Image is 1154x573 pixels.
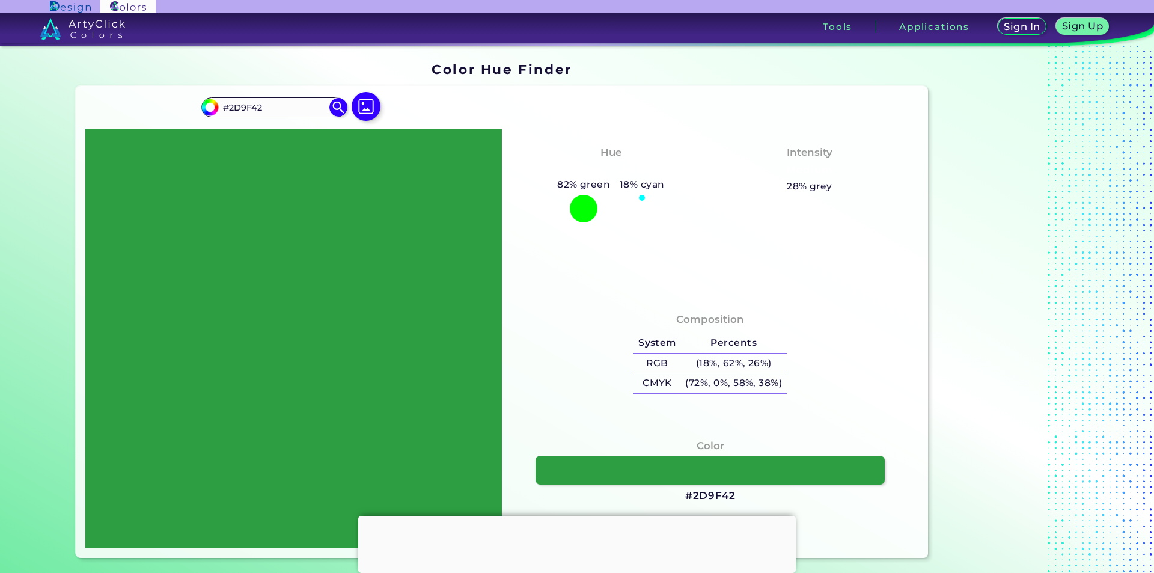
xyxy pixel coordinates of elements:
[352,92,380,121] img: icon picture
[633,354,680,373] h5: RGB
[329,98,347,116] img: icon search
[358,516,796,570] iframe: Advertisement
[40,18,125,40] img: logo_artyclick_colors_white.svg
[615,177,669,192] h5: 18% cyan
[781,163,838,177] h3: Medium
[933,58,1083,563] iframe: Advertisement
[600,144,621,161] h4: Hue
[787,179,832,194] h5: 28% grey
[552,177,615,192] h5: 82% green
[681,373,787,393] h5: (72%, 0%, 58%, 38%)
[633,373,680,393] h5: CMYK
[567,163,655,177] h3: Tealish Green
[685,489,736,503] h3: #2D9F42
[823,22,852,31] h3: Tools
[1059,19,1107,34] a: Sign Up
[218,99,330,115] input: type color..
[899,22,969,31] h3: Applications
[1000,19,1044,34] a: Sign In
[676,311,744,328] h4: Composition
[432,60,572,78] h1: Color Hue Finder
[1006,22,1038,31] h5: Sign In
[681,354,787,373] h5: (18%, 62%, 26%)
[633,333,680,353] h5: System
[1064,22,1101,31] h5: Sign Up
[787,144,832,161] h4: Intensity
[697,437,724,455] h4: Color
[681,333,787,353] h5: Percents
[50,1,90,13] img: ArtyClick Design logo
